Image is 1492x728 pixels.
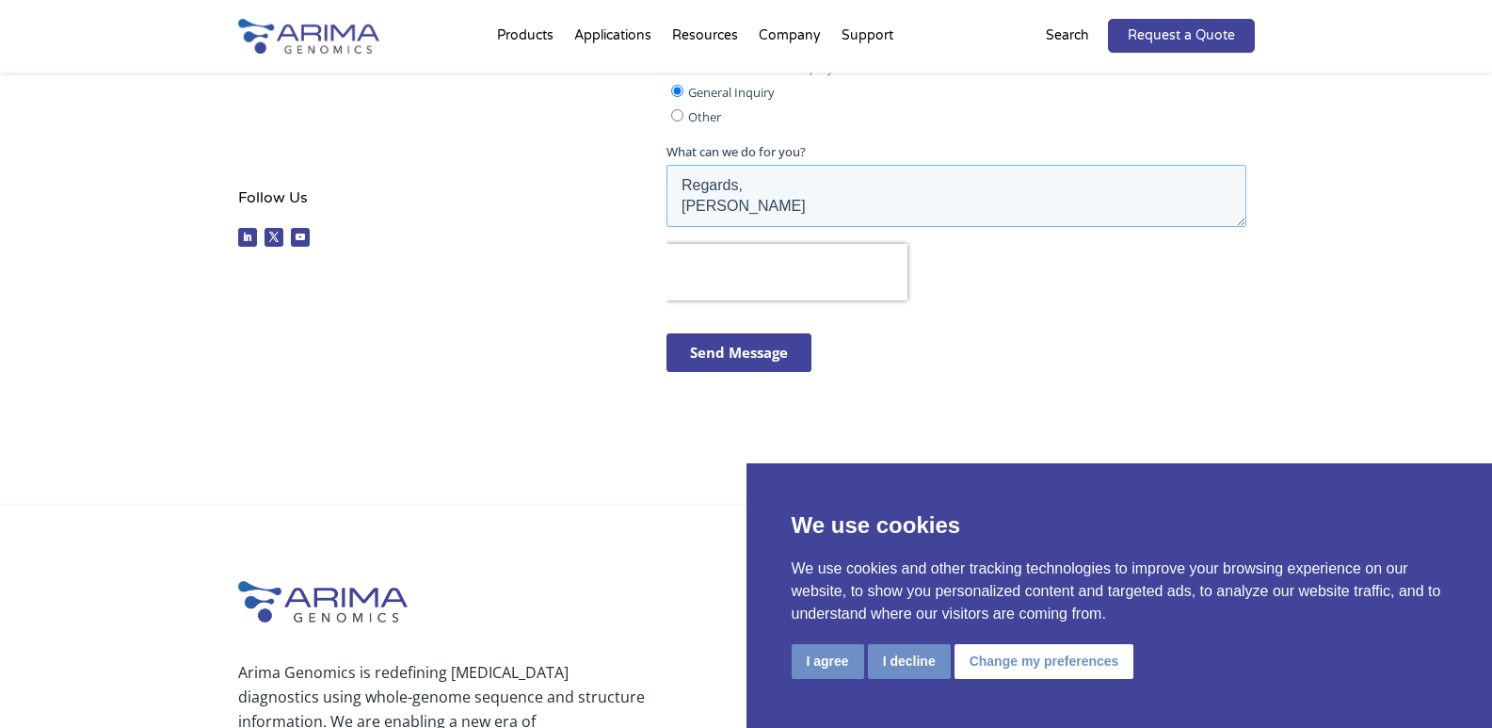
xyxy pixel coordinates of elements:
a: Follow on X [265,228,283,247]
button: Change my preferences [955,644,1134,679]
p: We use cookies [792,509,1448,542]
h4: Follow Us [238,186,611,224]
a: Follow on Youtube [291,228,310,247]
button: I decline [868,644,951,679]
a: Request a Quote [1108,19,1255,53]
a: Follow on LinkedIn [238,228,257,247]
img: Arima-Genomics-logo [238,19,379,54]
button: I agree [792,644,864,679]
p: We use cookies and other tracking technologies to improve your browsing experience on our website... [792,558,1448,625]
p: Search [1046,24,1089,48]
